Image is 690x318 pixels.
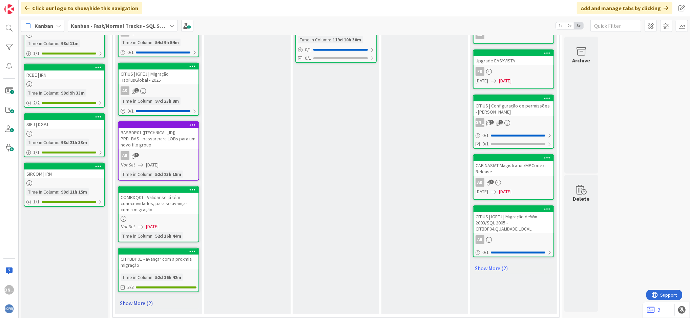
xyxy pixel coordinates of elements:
span: : [152,39,153,46]
i: Not Set [121,223,135,230]
span: [DATE] [146,223,159,230]
div: 0/1 [296,45,376,54]
div: 0/1 [119,48,198,57]
div: Time in Column [298,36,330,43]
div: 0/1 [119,107,198,115]
div: 52d 16h 44m [153,232,183,240]
span: 1 / 1 [33,198,40,205]
div: 1/1 [24,198,104,206]
div: 98d 9h 33m [59,89,86,97]
div: 1/1 [24,148,104,157]
div: Add and manage tabs by clicking [577,2,672,14]
div: AR [474,178,553,187]
div: Time in Column [121,171,152,178]
div: COMBDQ01 - Validar se já têm conecitividades, para se avançar com a migração [119,187,198,214]
img: avatar [4,304,14,314]
div: Time in Column [26,89,58,97]
div: CITPBDP01 - avançar com a proxmia migração [119,255,198,270]
div: SIEJ | DGPJ [24,120,104,129]
a: SIEJ | DGPJTime in Column:98d 21h 33m1/1 [24,113,105,157]
div: [PERSON_NAME] [4,285,14,295]
div: 1/1 [24,49,104,58]
div: AS [119,86,198,95]
span: 2 / 2 [33,99,40,106]
span: : [152,274,153,281]
div: 2/2 [24,99,104,107]
div: Archive [572,56,590,64]
div: FR [476,67,484,76]
span: : [152,97,153,105]
span: [DATE] [499,77,511,84]
span: [DATE] [499,188,511,195]
a: COMBDQ01 - Validar se já têm conecitividades, para se avançar com a migraçãoNot Set[DATE]Time in ... [118,186,199,242]
div: Time in Column [26,188,58,196]
a: CITIUS | IGFEJ | Migração HabilusGlobal - 2025ASTime in Column:97d 23h 8m0/1 [118,63,199,116]
a: CITPBDP01 - avançar com a proxmia migraçãoTime in Column:52d 16h 42m3/3 [118,248,199,292]
span: 3x [574,22,583,29]
div: SIRCOM | IRN [24,170,104,178]
div: 0/1 [474,131,553,140]
div: CITIUS | Configuração de permissões - [PERSON_NAME] [474,95,553,116]
div: 98d 21h 33m [59,139,89,146]
i: Not Set [121,162,135,168]
span: [DATE] [476,77,488,84]
div: 54d 9h 54m [153,39,181,46]
span: 2x [565,22,574,29]
div: CITIUS | Configuração de permissões - [PERSON_NAME] [474,101,553,116]
div: Delete [573,195,590,203]
span: 0 / 1 [127,49,134,56]
div: RCBE | IRN [24,71,104,79]
a: CITIUS | IGFEJ | Migração deWin 2003/SQL 2005 - CITBDF04.QUALIDADE.LOCALAR0/1 [473,205,554,257]
a: Show More (2) [473,263,554,274]
div: CITIUS | IGFEJ | Migração HabilusGlobal - 2025 [119,69,198,84]
div: CITPBDP01 - avançar com a proxmia migração [119,249,198,270]
div: AS [121,86,129,95]
a: BASBDP01 ([TECHNICAL_ID]) - PRD_BAS - passar para LOBs para um novo file groupARNot Set[DATE]Time... [118,121,199,181]
span: 1 [499,120,503,124]
div: Time in Column [121,97,152,105]
span: [DATE] [476,188,488,195]
div: Time in Column [121,39,152,46]
div: [PERSON_NAME] [474,118,553,127]
div: FR [474,67,553,76]
span: Kanban [35,22,53,30]
input: Quick Filter... [590,20,641,32]
div: AR [119,151,198,160]
div: Time in Column [121,274,152,281]
span: 1 [134,88,139,93]
div: BASBDP01 ([TECHNICAL_ID]) - PRD_BAS - passar para LOBs para um novo file group [119,128,198,149]
span: 1 / 1 [33,149,40,156]
span: : [152,232,153,240]
a: Upgrade EASYVISTAFR[DATE][DATE] [473,49,554,89]
img: Visit kanbanzone.com [4,4,14,14]
span: 0 / 1 [127,107,134,115]
span: [DATE] [146,161,159,168]
a: 2 [647,306,660,314]
span: : [58,89,59,97]
span: 0 / 1 [482,249,489,256]
a: Show More (2) [118,298,199,309]
a: CITIUS | Configuração de permissões - [PERSON_NAME][PERSON_NAME]0/10/1 [473,95,554,149]
span: 1 [134,153,139,157]
span: Support [14,1,31,9]
span: 1 / 1 [33,50,40,57]
div: CITIUS | IGFEJ | Migração HabilusGlobal - 2025 [119,63,198,84]
div: 98d 21h 15m [59,188,89,196]
div: 98d 11m [59,40,80,47]
span: 0/1 [305,55,311,62]
div: 119d 10h 30m [331,36,363,43]
b: Kanban - Fast/Normal Tracks - SQL SERVER [71,22,175,29]
div: SIEJ | DGPJ [24,114,104,129]
a: CAB NASIAT-Magistratus/MPCodex : ReleaseAR[DATE][DATE] [473,154,554,200]
div: 52d 16h 42m [153,274,183,281]
span: : [58,188,59,196]
span: : [152,171,153,178]
div: Upgrade EASYVISTA [474,50,553,65]
div: 97d 23h 8m [153,97,181,105]
div: AR [474,235,553,244]
span: : [58,40,59,47]
div: CITIUS | IGFEJ | Migração deWin 2003/SQL 2005 - CITBDF04.QUALIDADE.LOCAL [474,212,553,233]
span: 0/1 [482,140,489,147]
div: Click our logo to show/hide this navigation [21,2,142,14]
span: 1 [489,180,494,184]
